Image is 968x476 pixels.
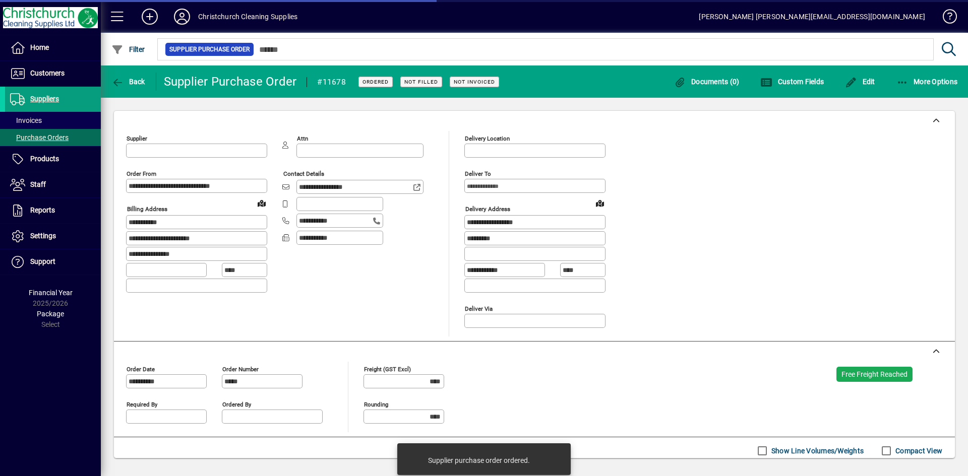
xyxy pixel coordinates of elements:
[674,78,740,86] span: Documents (0)
[5,198,101,223] a: Reports
[364,400,388,407] mat-label: Rounding
[166,8,198,26] button: Profile
[428,455,530,465] div: Supplier purchase order ordered.
[364,365,411,372] mat-label: Freight (GST excl)
[37,310,64,318] span: Package
[760,78,824,86] span: Custom Fields
[769,446,864,456] label: Show Line Volumes/Weights
[30,232,56,240] span: Settings
[5,147,101,172] a: Products
[5,224,101,249] a: Settings
[29,289,73,297] span: Financial Year
[134,8,166,26] button: Add
[5,129,101,146] a: Purchase Orders
[30,257,55,265] span: Support
[30,69,65,77] span: Customers
[5,35,101,60] a: Home
[465,135,510,142] mat-label: Delivery Location
[109,73,148,91] button: Back
[10,116,42,124] span: Invoices
[362,79,389,85] span: Ordered
[5,172,101,197] a: Staff
[30,206,55,214] span: Reports
[592,195,608,211] a: View on map
[672,73,742,91] button: Documents (0)
[758,73,826,91] button: Custom Fields
[465,170,491,177] mat-label: Deliver To
[169,44,250,54] span: Supplier Purchase Order
[935,2,955,35] a: Knowledge Base
[896,78,958,86] span: More Options
[254,195,270,211] a: View on map
[198,9,297,25] div: Christchurch Cleaning Supplies
[222,365,259,372] mat-label: Order number
[109,40,148,58] button: Filter
[465,305,493,312] mat-label: Deliver via
[111,78,145,86] span: Back
[127,170,156,177] mat-label: Order from
[30,155,59,163] span: Products
[317,74,346,90] div: #11678
[127,400,157,407] mat-label: Required by
[30,43,49,51] span: Home
[111,45,145,53] span: Filter
[404,79,438,85] span: Not Filled
[164,74,297,90] div: Supplier Purchase Order
[845,78,875,86] span: Edit
[30,180,46,188] span: Staff
[30,95,59,103] span: Suppliers
[5,61,101,86] a: Customers
[841,370,907,378] span: Free Freight Reached
[842,73,878,91] button: Edit
[222,400,251,407] mat-label: Ordered by
[5,112,101,129] a: Invoices
[5,249,101,275] a: Support
[454,79,495,85] span: Not Invoiced
[297,135,308,142] mat-label: Attn
[893,446,942,456] label: Compact View
[127,135,147,142] mat-label: Supplier
[699,9,925,25] div: [PERSON_NAME] [PERSON_NAME][EMAIL_ADDRESS][DOMAIN_NAME]
[127,365,155,372] mat-label: Order date
[101,73,156,91] app-page-header-button: Back
[894,73,960,91] button: More Options
[10,133,69,142] span: Purchase Orders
